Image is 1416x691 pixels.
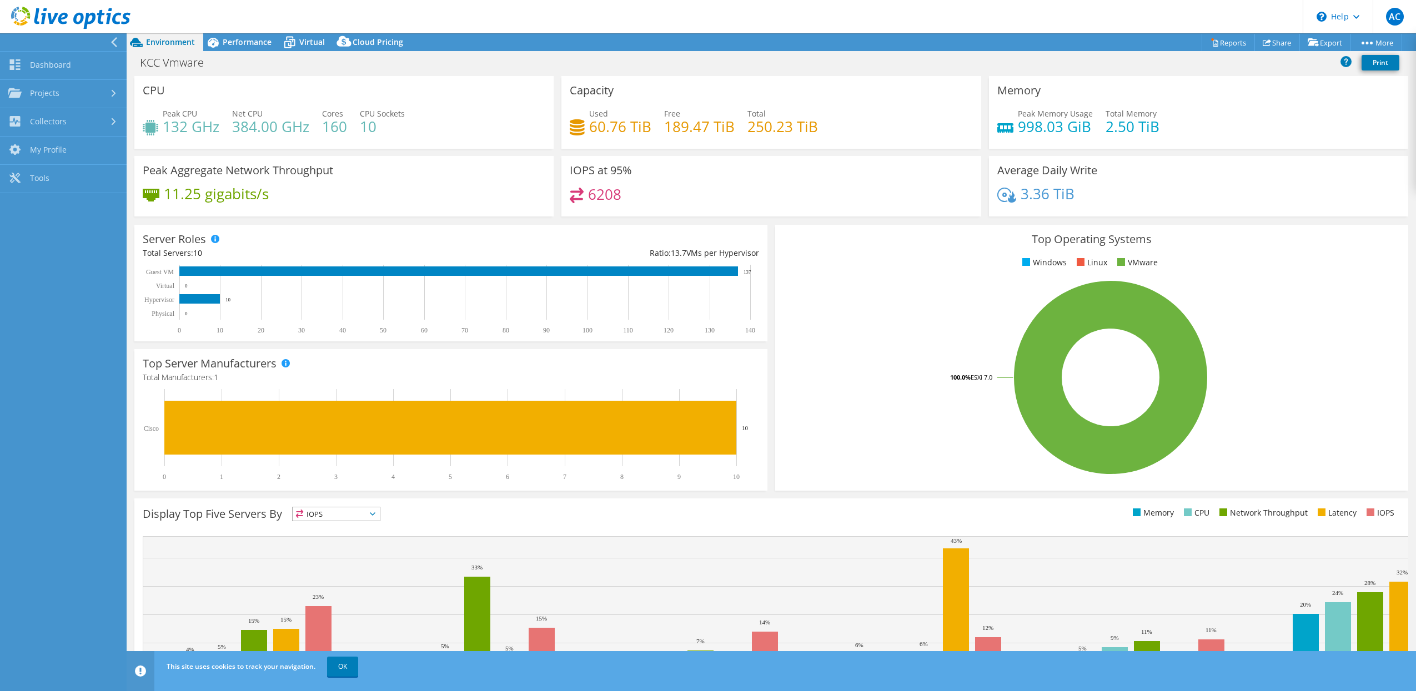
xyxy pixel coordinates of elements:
[220,473,223,481] text: 1
[353,37,403,47] span: Cloud Pricing
[298,326,305,334] text: 30
[391,473,395,481] text: 4
[503,326,509,334] text: 80
[1254,34,1300,51] a: Share
[1018,108,1093,119] span: Peak Memory Usage
[143,84,165,97] h3: CPU
[1364,579,1375,586] text: 28%
[1106,108,1157,119] span: Total Memory
[759,619,770,626] text: 14%
[280,616,292,623] text: 15%
[950,373,971,381] tspan: 100.0%
[1018,120,1093,133] h4: 998.03 GiB
[1181,507,1209,519] li: CPU
[360,108,405,119] span: CPU Sockets
[583,326,592,334] text: 100
[193,248,202,258] span: 10
[664,326,674,334] text: 120
[696,638,705,644] text: 7%
[248,617,259,624] text: 15%
[185,283,188,289] text: 0
[163,473,166,481] text: 0
[745,326,755,334] text: 140
[146,37,195,47] span: Environment
[729,649,737,656] text: 3%
[1315,507,1357,519] li: Latency
[232,120,309,133] h4: 384.00 GHz
[143,371,759,384] h4: Total Manufacturers:
[223,37,272,47] span: Performance
[277,473,280,481] text: 2
[143,164,333,176] h3: Peak Aggregate Network Throughput
[471,564,483,571] text: 33%
[570,164,632,176] h3: IOPS at 95%
[589,120,651,133] h4: 60.76 TiB
[421,326,428,334] text: 60
[178,326,181,334] text: 0
[588,188,621,200] h4: 6208
[506,473,509,481] text: 6
[920,640,928,647] text: 6%
[135,57,221,69] h1: KCC Vmware
[1386,8,1404,26] span: AC
[671,248,686,258] span: 13.7
[1074,256,1107,269] li: Linux
[449,473,452,481] text: 5
[339,326,346,334] text: 40
[185,311,188,316] text: 0
[334,473,338,481] text: 3
[293,507,380,521] span: IOPS
[232,108,263,119] span: Net CPU
[1299,34,1351,51] a: Export
[951,537,962,544] text: 43%
[1078,645,1087,652] text: 5%
[217,326,223,334] text: 10
[322,120,347,133] h4: 160
[997,84,1041,97] h3: Memory
[1364,507,1394,519] li: IOPS
[409,649,417,656] text: 3%
[747,120,818,133] h4: 250.23 TiB
[214,372,218,382] span: 1
[747,108,766,119] span: Total
[144,425,159,432] text: Cisco
[143,357,277,370] h3: Top Server Manufacturers
[143,247,451,259] div: Total Servers:
[677,473,681,481] text: 9
[543,326,550,334] text: 90
[744,269,751,275] text: 137
[742,425,749,431] text: 10
[299,37,325,47] span: Virtual
[1202,34,1255,51] a: Reports
[360,120,405,133] h4: 10
[144,296,174,304] text: Hypervisor
[441,643,449,649] text: 5%
[380,326,386,334] text: 50
[218,643,226,650] text: 5%
[855,642,863,648] text: 6%
[156,282,175,290] text: Virtual
[1362,55,1399,70] a: Print
[623,326,633,334] text: 110
[167,662,315,671] span: This site uses cookies to track your navigation.
[1021,188,1074,200] h4: 3.36 TiB
[143,233,206,245] h3: Server Roles
[971,373,992,381] tspan: ESXi 7.0
[1141,628,1152,635] text: 11%
[536,615,547,622] text: 15%
[186,646,194,653] text: 4%
[163,108,197,119] span: Peak CPU
[1114,256,1158,269] li: VMware
[570,84,614,97] h3: Capacity
[1217,507,1308,519] li: Network Throughput
[225,297,231,302] text: 10
[327,657,358,677] a: OK
[1106,120,1159,133] h4: 2.50 TiB
[1397,569,1408,576] text: 32%
[1111,634,1119,641] text: 9%
[505,645,514,652] text: 5%
[461,326,468,334] text: 70
[163,120,219,133] h4: 132 GHz
[997,164,1097,176] h3: Average Daily Write
[1020,256,1067,269] li: Windows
